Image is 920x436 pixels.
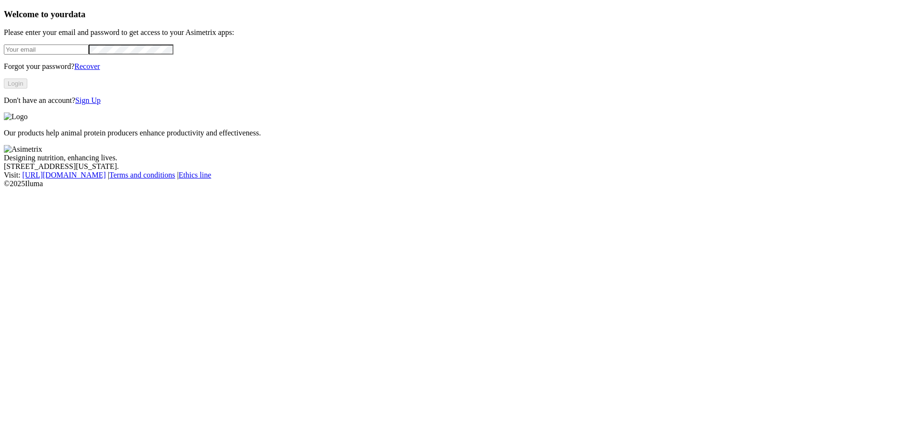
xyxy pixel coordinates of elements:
input: Your email [4,45,89,55]
a: Sign Up [75,96,101,104]
p: Our products help animal protein producers enhance productivity and effectiveness. [4,129,916,137]
a: Recover [74,62,100,70]
img: Logo [4,112,28,121]
div: Visit : | | [4,171,916,179]
a: Terms and conditions [109,171,175,179]
span: data [69,9,85,19]
p: Don't have an account? [4,96,916,105]
div: Designing nutrition, enhancing lives. [4,154,916,162]
div: © 2025 Iluma [4,179,916,188]
img: Asimetrix [4,145,42,154]
a: [URL][DOMAIN_NAME] [23,171,106,179]
div: [STREET_ADDRESS][US_STATE]. [4,162,916,171]
p: Forgot your password? [4,62,916,71]
p: Please enter your email and password to get access to your Asimetrix apps: [4,28,916,37]
button: Login [4,78,27,89]
h3: Welcome to your [4,9,916,20]
a: Ethics line [179,171,211,179]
